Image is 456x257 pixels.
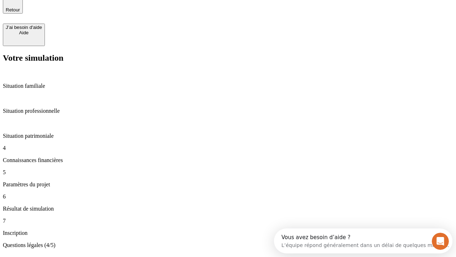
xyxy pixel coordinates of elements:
p: Inscription [3,230,453,236]
div: L’équipe répond généralement dans un délai de quelques minutes. [7,12,175,19]
p: Connaissances financières [3,157,453,163]
span: Retour [6,7,20,12]
div: Aide [6,30,42,35]
p: Situation patrimoniale [3,133,453,139]
h2: Votre simulation [3,53,453,63]
div: Vous avez besoin d’aide ? [7,6,175,12]
p: Paramètres du projet [3,181,453,188]
button: J’ai besoin d'aideAide [3,24,45,46]
div: J’ai besoin d'aide [6,25,42,30]
p: 6 [3,193,453,200]
div: Ouvrir le Messenger Intercom [3,3,196,22]
p: Situation professionnelle [3,108,453,114]
p: 5 [3,169,453,176]
p: Situation familiale [3,83,453,89]
p: Résultat de simulation [3,206,453,212]
iframe: Intercom live chat [432,233,449,250]
p: 7 [3,218,453,224]
p: Questions légales (4/5) [3,242,453,248]
p: 4 [3,145,453,151]
iframe: Intercom live chat discovery launcher [274,228,452,253]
